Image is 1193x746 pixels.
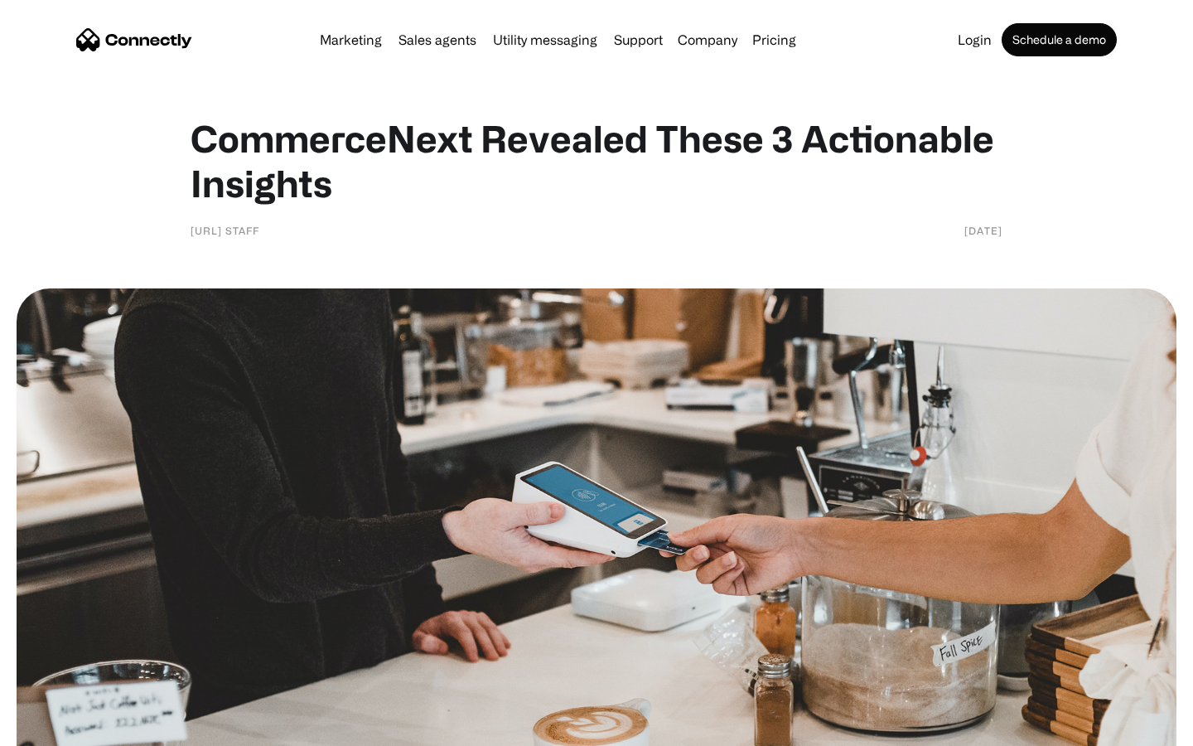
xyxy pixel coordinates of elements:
[392,33,483,46] a: Sales agents
[607,33,669,46] a: Support
[191,222,259,239] div: [URL] Staff
[17,717,99,740] aside: Language selected: English
[1002,23,1117,56] a: Schedule a demo
[33,717,99,740] ul: Language list
[191,116,1002,206] h1: CommerceNext Revealed These 3 Actionable Insights
[964,222,1002,239] div: [DATE]
[486,33,604,46] a: Utility messaging
[678,28,737,51] div: Company
[313,33,389,46] a: Marketing
[951,33,998,46] a: Login
[746,33,803,46] a: Pricing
